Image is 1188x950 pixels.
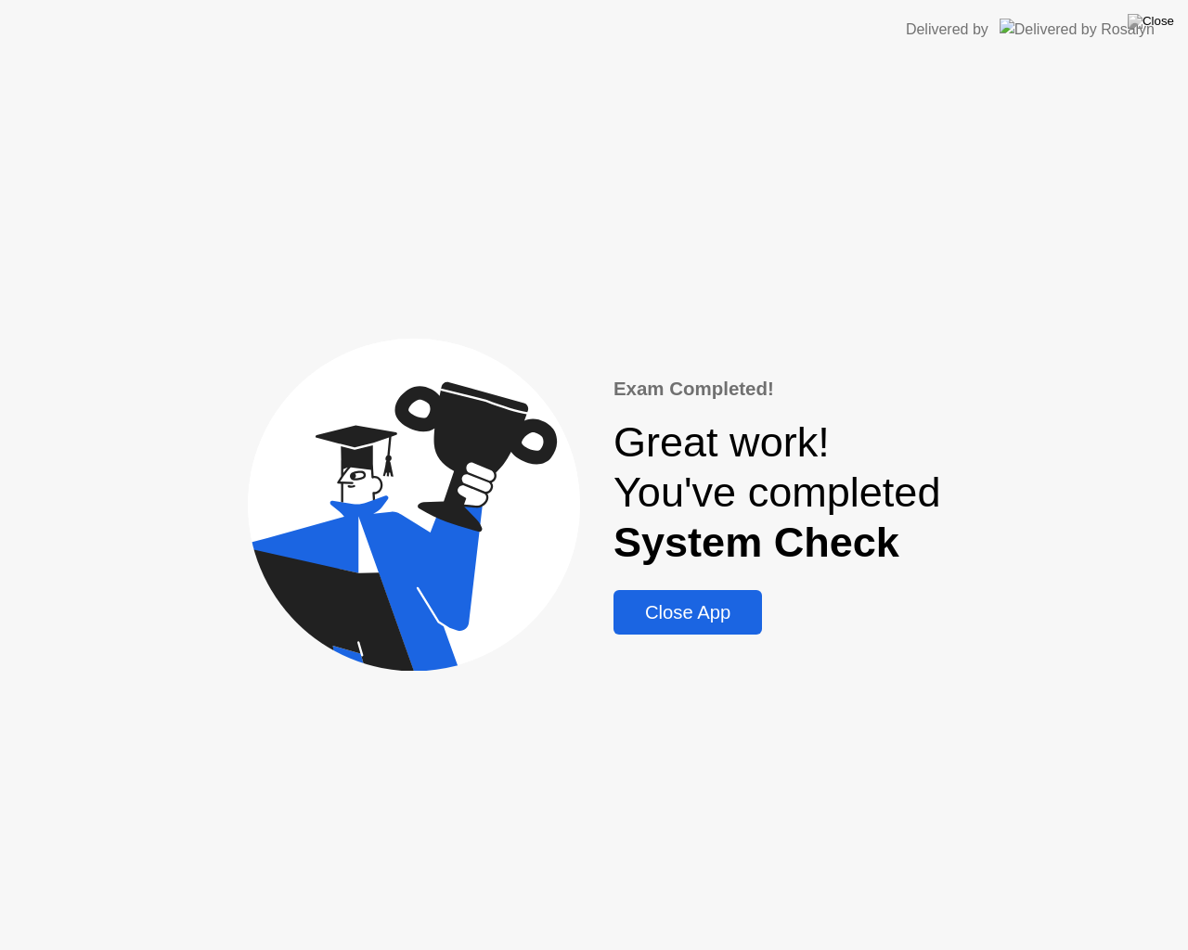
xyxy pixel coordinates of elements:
div: Exam Completed! [613,375,941,404]
b: System Check [613,519,899,566]
img: Delivered by Rosalyn [1000,19,1155,40]
div: Great work! You've completed [613,417,941,568]
div: Delivered by [906,19,988,41]
button: Close App [613,590,762,635]
div: Close App [619,602,756,623]
img: Close [1128,14,1174,29]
